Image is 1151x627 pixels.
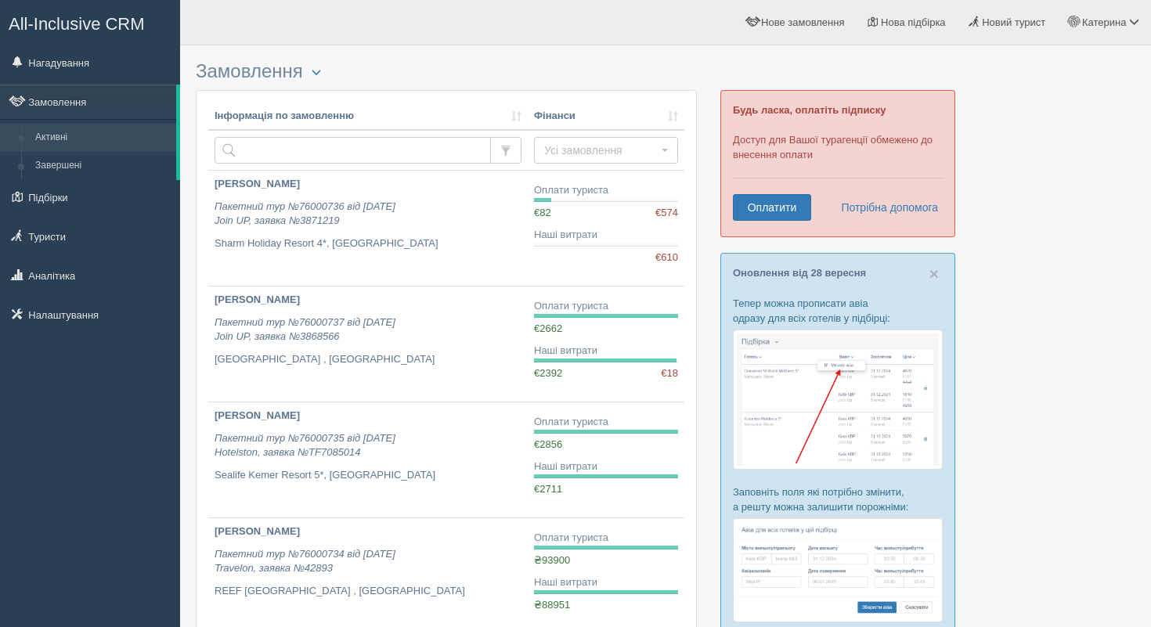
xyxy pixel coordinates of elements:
button: Close [929,265,939,282]
a: Активні [28,124,176,152]
i: Пакетний тур №76000735 від [DATE] Hotelston, заявка №TF7085014 [215,432,395,459]
img: %D0%BF%D1%96%D0%B4%D0%B1%D1%96%D1%80%D0%BA%D0%B0-%D0%B0%D0%B2%D1%96%D0%B0-1-%D1%81%D1%80%D0%BC-%D... [733,330,943,470]
span: All-Inclusive CRM [9,14,145,34]
div: Оплати туриста [534,531,678,546]
a: [PERSON_NAME] Пакетний тур №76000735 від [DATE]Hotelston, заявка №TF7085014 Sealife Kemer Resort ... [208,402,528,517]
a: Завершені [28,152,176,180]
span: €2856 [534,438,562,450]
b: [PERSON_NAME] [215,294,300,305]
span: ₴93900 [534,554,570,566]
div: Наші витрати [534,575,678,590]
input: Пошук за номером замовлення, ПІБ або паспортом туриста [215,137,491,164]
span: Нова підбірка [881,16,946,28]
span: €574 [655,206,678,221]
span: Катерина [1082,16,1126,28]
div: Оплати туриста [534,415,678,430]
div: Доступ для Вашої турагенції обмежено до внесення оплати [720,90,955,237]
p: REEF [GEOGRAPHIC_DATA] , [GEOGRAPHIC_DATA] [215,584,521,599]
span: Нове замовлення [761,16,844,28]
span: €2392 [534,367,562,379]
i: Пакетний тур №76000736 від [DATE] Join UP, заявка №3871219 [215,200,395,227]
p: [GEOGRAPHIC_DATA] , [GEOGRAPHIC_DATA] [215,352,521,367]
b: [PERSON_NAME] [215,409,300,421]
a: [PERSON_NAME] Пакетний тур №76000737 від [DATE]Join UP, заявка №3868566 [GEOGRAPHIC_DATA] , [GEOG... [208,286,528,402]
span: × [929,265,939,283]
span: €610 [655,250,678,265]
i: Пакетний тур №76000737 від [DATE] Join UP, заявка №3868566 [215,316,395,343]
a: Інформація по замовленню [215,109,521,124]
b: [PERSON_NAME] [215,525,300,537]
div: Наші витрати [534,459,678,474]
a: [PERSON_NAME] Пакетний тур №76000736 від [DATE]Join UP, заявка №3871219 Sharm Holiday Resort 4*, ... [208,171,528,286]
p: Sharm Holiday Resort 4*, [GEOGRAPHIC_DATA] [215,236,521,251]
a: Оновлення від 28 вересня [733,267,866,279]
button: Усі замовлення [534,137,678,164]
img: %D0%BF%D1%96%D0%B4%D0%B1%D1%96%D1%80%D0%BA%D0%B0-%D0%B0%D0%B2%D1%96%D0%B0-2-%D1%81%D1%80%D0%BC-%D... [733,518,943,622]
h3: Замовлення [196,61,697,82]
p: Заповніть поля які потрібно змінити, а решту можна залишити порожніми: [733,485,943,514]
a: Фінанси [534,109,678,124]
i: Пакетний тур №76000734 від [DATE] Travelon, заявка №42893 [215,548,395,575]
a: Оплатити [733,194,811,221]
span: €2662 [534,323,562,334]
div: Наші витрати [534,228,678,243]
span: €82 [534,207,551,218]
b: [PERSON_NAME] [215,178,300,189]
div: Наші витрати [534,344,678,359]
span: ₴88951 [534,599,570,611]
p: Sealife Kemer Resort 5*, [GEOGRAPHIC_DATA] [215,468,521,483]
a: Потрібна допомога [831,194,939,221]
span: €2711 [534,483,562,495]
div: Оплати туриста [534,183,678,198]
div: Оплати туриста [534,299,678,314]
p: Тепер можна прописати авіа одразу для всіх готелів у підбірці: [733,296,943,326]
span: €18 [661,366,678,381]
span: Новий турист [982,16,1045,28]
b: Будь ласка, оплатіть підписку [733,104,886,116]
a: All-Inclusive CRM [1,1,179,44]
span: Усі замовлення [544,142,658,158]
